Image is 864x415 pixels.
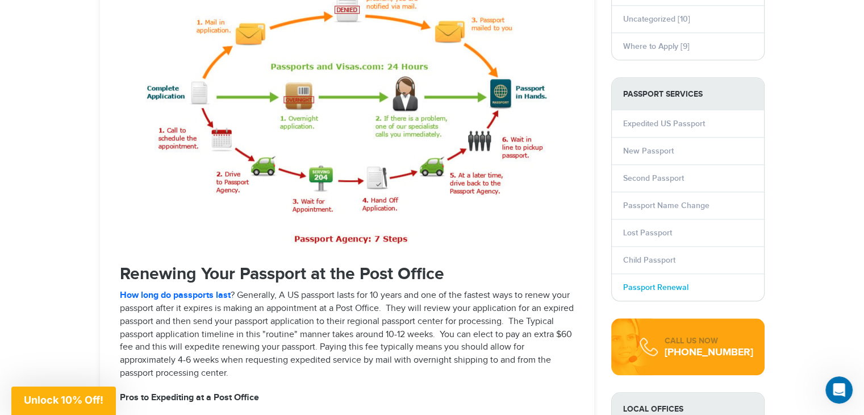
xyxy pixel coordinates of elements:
[24,394,103,406] span: Unlock 10% Off!
[665,335,753,347] div: CALL US NOW
[623,255,675,265] a: Child Passport
[612,78,764,110] strong: PASSPORT SERVICES
[665,347,753,358] div: [PHONE_NUMBER]
[623,146,674,156] a: New Passport
[623,283,688,292] a: Passport Renewal
[120,289,574,380] p: ? Generally, A US passport lasts for 10 years and one of the fastest ways to renew your passport ...
[623,42,690,51] a: Where to Apply [9]
[623,173,684,183] a: Second Passport
[623,119,705,128] a: Expedited US Passport
[120,264,444,284] strong: Renewing Your Passport at the Post Office
[11,387,116,415] div: Unlock 10% Off!
[120,290,231,301] a: How long do passports last
[825,376,853,404] iframe: Intercom live chat
[623,228,672,238] a: Lost Passport
[120,392,259,403] strong: Pros to Expediting at a Post Office
[623,201,709,210] a: Passport Name Change
[623,14,690,24] a: Uncategorized [10]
